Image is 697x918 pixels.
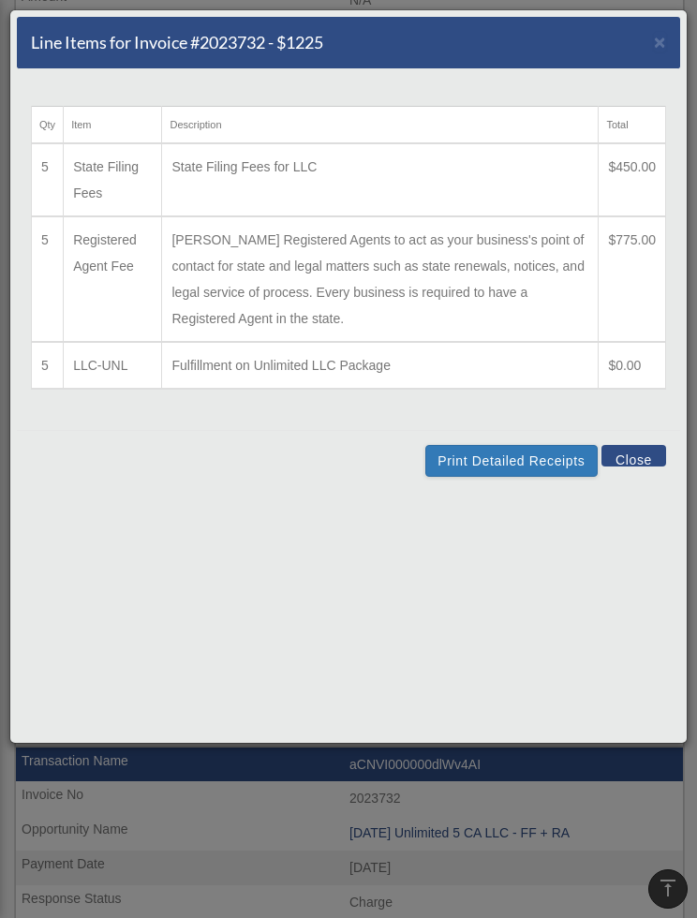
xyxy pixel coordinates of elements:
[425,445,597,477] button: Print Detailed Receipts
[599,143,666,216] td: $450.00
[599,107,666,144] th: Total
[32,216,64,342] td: 5
[599,342,666,389] td: $0.00
[162,342,599,389] td: Fulfillment on Unlimited LLC Package
[162,143,599,216] td: State Filing Fees for LLC
[32,143,64,216] td: 5
[64,216,162,342] td: Registered Agent Fee
[31,31,323,54] h5: Line Items for Invoice #2023732 - $1225
[599,216,666,342] td: $775.00
[64,143,162,216] td: State Filing Fees
[64,342,162,389] td: LLC-UNL
[162,216,599,342] td: [PERSON_NAME] Registered Agents to act as your business's point of contact for state and legal ma...
[162,107,599,144] th: Description
[654,31,666,52] span: ×
[601,445,666,466] button: Close
[32,107,64,144] th: Qty
[32,342,64,389] td: 5
[64,107,162,144] th: Item
[654,32,666,52] button: Close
